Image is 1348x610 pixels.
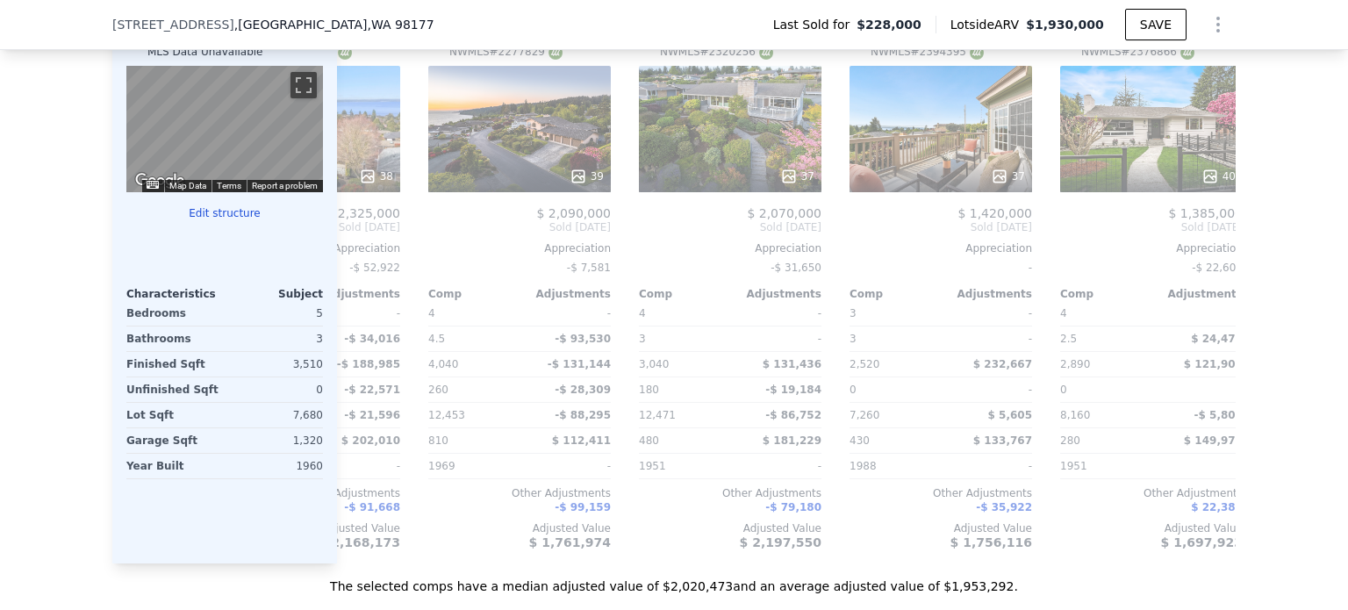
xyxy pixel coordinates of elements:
[228,377,323,402] div: 0
[639,486,821,500] div: Other Adjustments
[126,301,221,326] div: Bedrooms
[780,168,814,185] div: 37
[449,45,563,60] div: NWMLS # 2277829
[1184,434,1243,447] span: $ 149,971
[341,434,400,447] span: $ 202,010
[344,501,400,513] span: -$ 91,668
[552,434,611,447] span: $ 112,411
[567,262,611,274] span: -$ 7,581
[941,287,1032,301] div: Adjustments
[326,206,400,220] span: $ 2,325,000
[555,333,611,345] span: -$ 93,530
[126,66,323,192] div: Map
[428,434,448,447] span: 810
[747,206,821,220] span: $ 2,070,000
[639,358,669,370] span: 3,040
[850,384,857,396] span: 0
[367,18,434,32] span: , WA 98177
[850,241,1032,255] div: Appreciation
[428,358,458,370] span: 4,040
[147,45,263,59] div: MLS Data Unavailable
[1184,358,1243,370] span: $ 121,902
[639,521,821,535] div: Adjusted Value
[850,307,857,319] span: 3
[639,307,646,319] span: 4
[1161,535,1243,549] span: $ 1,697,923
[529,535,611,549] span: $ 1,761,974
[1060,241,1243,255] div: Appreciation
[428,454,516,478] div: 1969
[536,206,611,220] span: $ 2,090,000
[1201,7,1236,42] button: Show Options
[660,45,773,60] div: NWMLS # 2320256
[1060,358,1090,370] span: 2,890
[349,262,400,274] span: -$ 52,922
[988,409,1032,421] span: $ 5,605
[1155,301,1243,326] div: -
[520,287,611,301] div: Adjustments
[555,501,611,513] span: -$ 99,159
[1060,434,1080,447] span: 280
[639,409,676,421] span: 12,471
[169,180,206,192] button: Map Data
[944,454,1032,478] div: -
[555,409,611,421] span: -$ 88,295
[126,403,221,427] div: Lot Sqft
[773,16,857,33] span: Last Sold for
[570,168,604,185] div: 39
[131,169,189,192] a: Open this area in Google Maps (opens a new window)
[639,287,730,301] div: Comp
[1191,501,1243,513] span: $ 22,383
[126,428,221,453] div: Garage Sqft
[344,384,400,396] span: -$ 22,571
[973,358,1032,370] span: $ 232,667
[1060,521,1243,535] div: Adjusted Value
[428,220,611,234] span: Sold [DATE]
[228,454,323,478] div: 1960
[549,46,563,60] img: NWMLS Logo
[771,262,821,274] span: -$ 31,650
[973,434,1032,447] span: $ 133,767
[112,16,234,33] span: [STREET_ADDRESS]
[1060,454,1148,478] div: 1951
[319,535,400,549] span: $ 2,168,173
[734,301,821,326] div: -
[126,352,221,377] div: Finished Sqft
[765,409,821,421] span: -$ 86,752
[312,301,400,326] div: -
[850,287,941,301] div: Comp
[765,501,821,513] span: -$ 79,180
[850,255,1032,280] div: -
[639,241,821,255] div: Appreciation
[228,301,323,326] div: 5
[850,521,1032,535] div: Adjusted Value
[312,454,400,478] div: -
[428,486,611,500] div: Other Adjustments
[970,46,984,60] img: NWMLS Logo
[730,287,821,301] div: Adjustments
[857,16,921,33] span: $228,000
[639,384,659,396] span: 180
[850,220,1032,234] span: Sold [DATE]
[950,16,1026,33] span: Lotside ARV
[290,72,317,98] button: Toggle fullscreen view
[763,434,821,447] span: $ 181,229
[1060,327,1148,351] div: 2.5
[428,287,520,301] div: Comp
[1194,409,1243,421] span: -$ 5,809
[1125,9,1187,40] button: SAVE
[1060,486,1243,500] div: Other Adjustments
[428,521,611,535] div: Adjusted Value
[338,46,352,60] img: NWMLS Logo
[850,327,937,351] div: 3
[126,287,225,301] div: Characteristics
[228,428,323,453] div: 1,320
[871,45,984,60] div: NWMLS # 2394395
[1201,168,1236,185] div: 40
[957,206,1032,220] span: $ 1,420,000
[548,358,611,370] span: -$ 131,144
[428,384,448,396] span: 260
[1168,206,1243,220] span: $ 1,385,000
[428,307,435,319] span: 4
[428,327,516,351] div: 4.5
